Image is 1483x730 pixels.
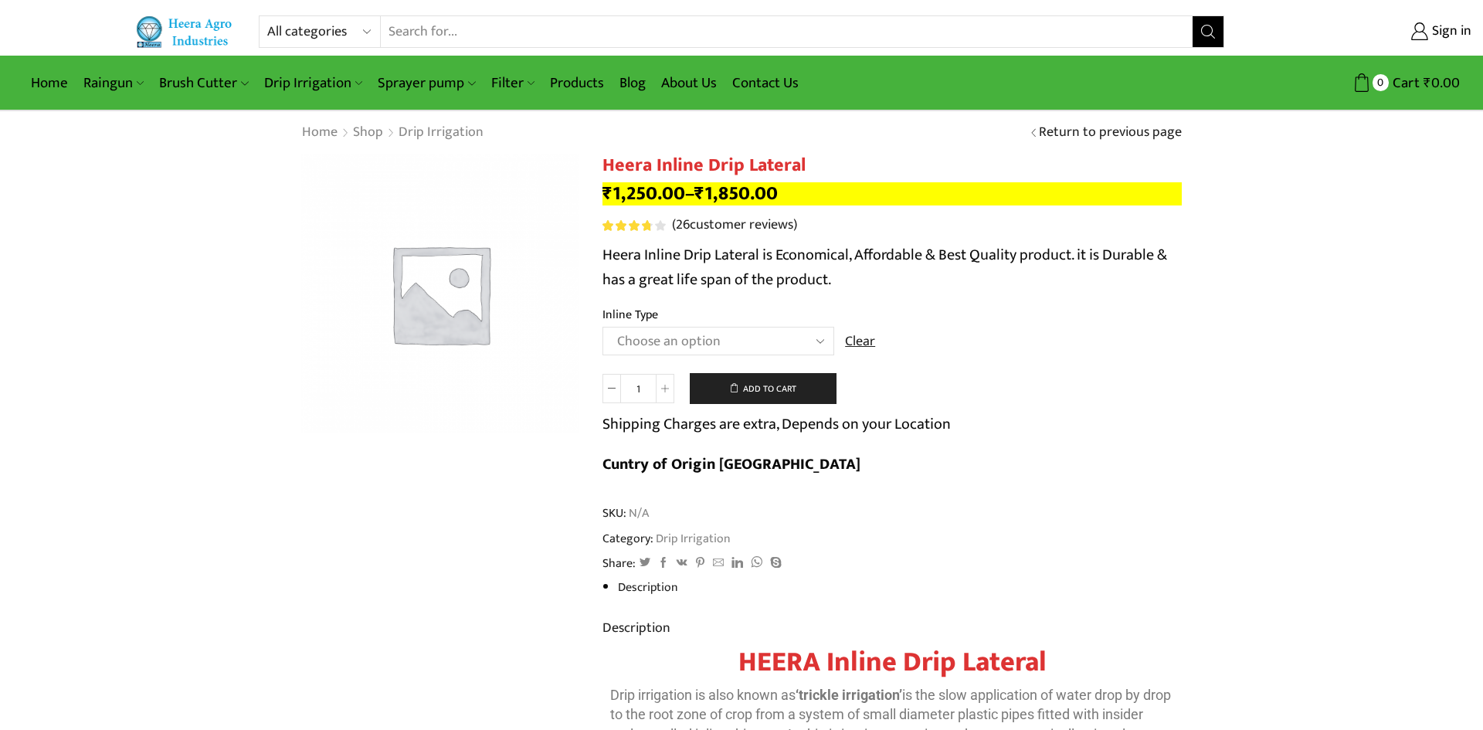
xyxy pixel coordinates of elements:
[151,65,256,101] a: Brush Cutter
[602,451,860,477] b: Cuntry of Origin [GEOGRAPHIC_DATA]
[1247,18,1471,46] a: Sign in
[621,374,656,403] input: Product quantity
[352,123,384,143] a: Shop
[1424,71,1460,95] bdi: 0.00
[301,123,338,143] a: Home
[602,555,636,572] span: Share:
[398,123,484,143] a: Drip Irrigation
[23,65,76,101] a: Home
[256,65,370,101] a: Drip Irrigation
[653,528,731,548] a: Drip Irrigation
[602,243,1182,292] p: Heera Inline Drip Lateral is Economical, Affordable & Best Quality product. it is Durable & has a...
[694,178,778,209] bdi: 1,850.00
[301,154,579,433] img: Placeholder
[626,504,649,522] span: N/A
[1428,22,1471,42] span: Sign in
[602,182,1182,205] p: –
[602,220,650,231] span: Rated out of 5 based on customer ratings
[602,178,685,209] bdi: 1,250.00
[1039,123,1182,143] a: Return to previous page
[602,616,670,640] a: Description
[602,220,668,231] span: 26
[690,373,837,404] button: Add to cart
[542,65,612,101] a: Products
[1389,73,1420,93] span: Cart
[602,530,731,548] span: Category:
[76,65,151,101] a: Raingun
[602,412,951,436] p: Shipping Charges are extra, Depends on your Location
[484,65,542,101] a: Filter
[602,178,613,209] span: ₹
[738,639,1047,685] strong: HEERA Inline Drip Lateral
[612,65,653,101] a: Blog
[694,178,704,209] span: ₹
[653,65,725,101] a: About Us
[602,154,1182,177] h1: Heera Inline Drip Lateral
[618,577,678,597] a: Description
[381,16,1193,47] input: Search for...
[1424,71,1431,95] span: ₹
[845,332,875,352] a: Clear options
[672,216,797,236] a: (26customer reviews)
[1373,74,1389,90] span: 0
[602,504,1182,522] span: SKU:
[602,220,665,231] div: Rated 3.81 out of 5
[796,687,902,703] strong: ‘trickle irrigation’
[725,65,806,101] a: Contact Us
[1193,16,1223,47] button: Search button
[602,306,658,324] label: Inline Type
[370,65,483,101] a: Sprayer pump
[301,123,484,143] nav: Breadcrumb
[676,213,690,236] span: 26
[1240,69,1460,97] a: 0 Cart ₹0.00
